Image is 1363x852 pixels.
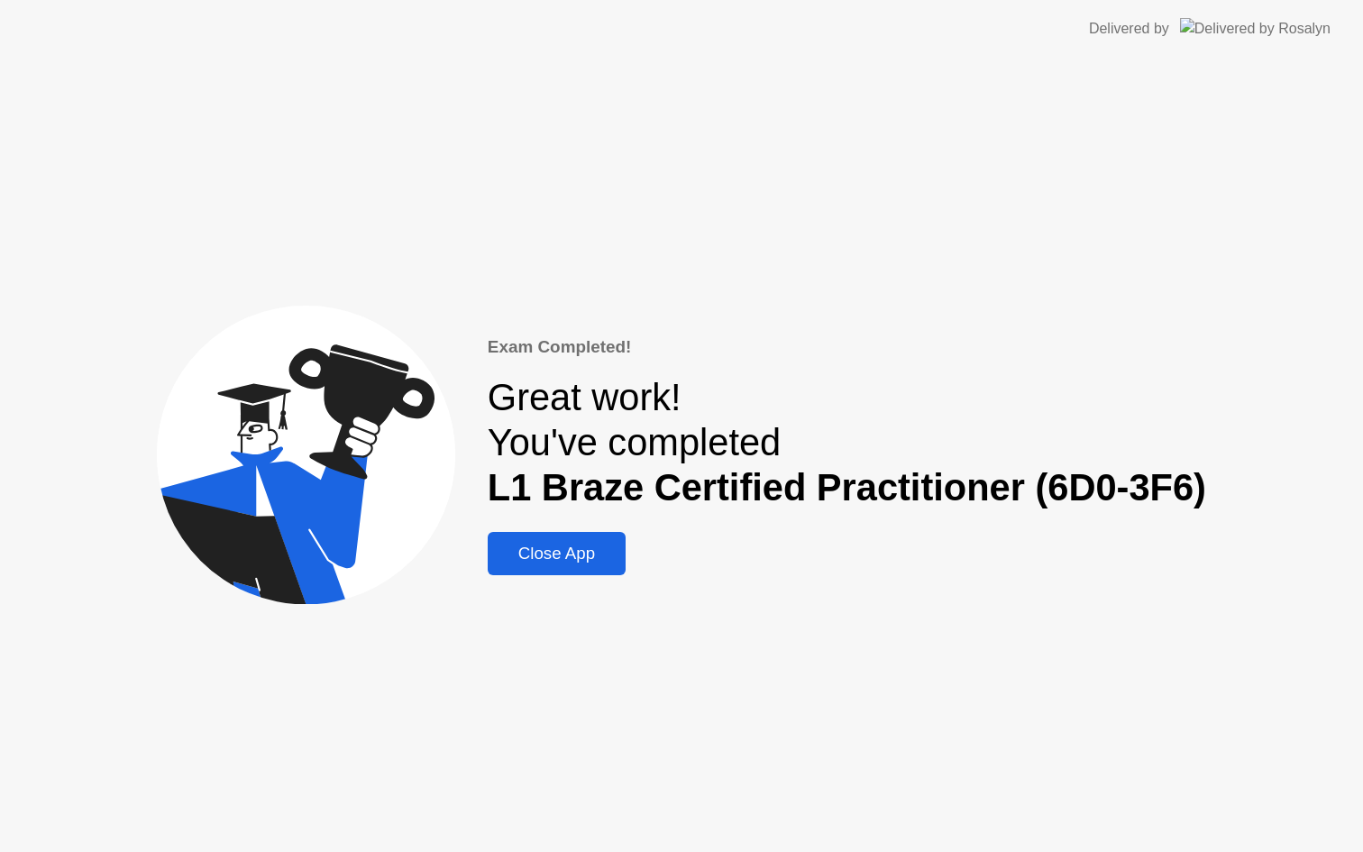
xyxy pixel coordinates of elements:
[488,375,1206,510] div: Great work! You've completed
[488,334,1206,360] div: Exam Completed!
[488,466,1206,508] b: L1 Braze Certified Practitioner (6D0-3F6)
[488,532,626,575] button: Close App
[493,544,620,563] div: Close App
[1180,18,1331,39] img: Delivered by Rosalyn
[1089,18,1169,40] div: Delivered by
